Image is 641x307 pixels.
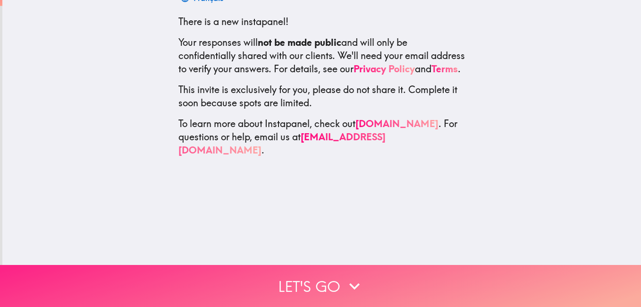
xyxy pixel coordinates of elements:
[178,83,465,110] p: This invite is exclusively for you, please do not share it. Complete it soon because spots are li...
[258,36,341,48] b: not be made public
[431,63,458,75] a: Terms
[355,118,439,129] a: [DOMAIN_NAME]
[178,117,465,157] p: To learn more about Instapanel, check out . For questions or help, email us at .
[178,16,288,27] span: There is a new instapanel!
[354,63,415,75] a: Privacy Policy
[178,36,465,76] p: Your responses will and will only be confidentially shared with our clients. We'll need your emai...
[178,131,386,156] a: [EMAIL_ADDRESS][DOMAIN_NAME]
